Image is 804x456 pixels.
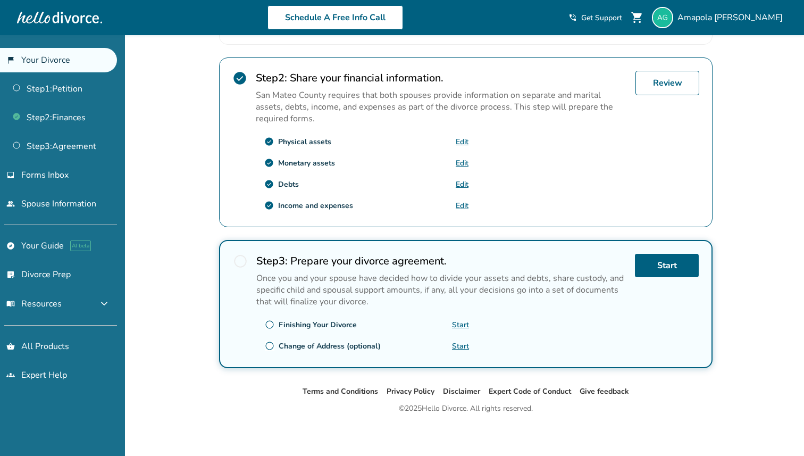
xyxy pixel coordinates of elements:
[265,320,274,329] span: radio_button_unchecked
[751,405,804,456] iframe: Chat Widget
[279,341,381,351] div: Change of Address (optional)
[264,158,274,168] span: check_circle
[6,300,15,308] span: menu_book
[6,371,15,379] span: groups
[278,179,299,189] div: Debts
[256,254,626,268] h2: Prepare your divorce agreement.
[399,402,533,415] div: © 2025 Hello Divorce. All rights reserved.
[652,7,673,28] img: amapola.agg@gmail.com
[264,201,274,210] span: check_circle
[6,56,15,64] span: flag_2
[568,13,622,23] a: phone_in_talkGet Support
[70,241,91,251] span: AI beta
[264,137,274,146] span: check_circle
[581,13,622,23] span: Get Support
[279,320,357,330] div: Finishing Your Divorce
[265,341,274,351] span: radio_button_unchecked
[635,254,699,277] a: Start
[303,386,378,396] a: Terms and Conditions
[387,386,434,396] a: Privacy Policy
[456,201,468,211] a: Edit
[456,158,468,168] a: Edit
[6,200,15,208] span: people
[6,298,62,310] span: Resources
[6,270,15,279] span: list_alt_check
[256,89,627,125] p: San Mateo County requires that both spouses provide information on separate and marital assets, d...
[443,385,480,398] li: Disclaimer
[580,385,629,398] li: Give feedback
[489,386,571,396] a: Expert Code of Conduct
[256,272,626,308] p: Once you and your spouse have decided how to divide your assets and debts, share custody, and spe...
[267,5,403,30] a: Schedule A Free Info Call
[98,297,111,310] span: expand_more
[256,254,288,268] strong: Step 3 :
[233,254,248,269] span: radio_button_unchecked
[677,12,787,23] span: Amapola [PERSON_NAME]
[256,71,287,85] strong: Step 2 :
[6,171,15,179] span: inbox
[256,71,627,85] h2: Share your financial information.
[278,201,353,211] div: Income and expenses
[452,320,469,330] a: Start
[635,71,699,95] a: Review
[278,158,335,168] div: Monetary assets
[6,342,15,351] span: shopping_basket
[568,13,577,22] span: phone_in_talk
[456,137,468,147] a: Edit
[232,71,247,86] span: check_circle
[452,341,469,351] a: Start
[631,11,643,24] span: shopping_cart
[21,169,69,181] span: Forms Inbox
[278,137,331,147] div: Physical assets
[456,179,468,189] a: Edit
[6,242,15,250] span: explore
[264,179,274,189] span: check_circle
